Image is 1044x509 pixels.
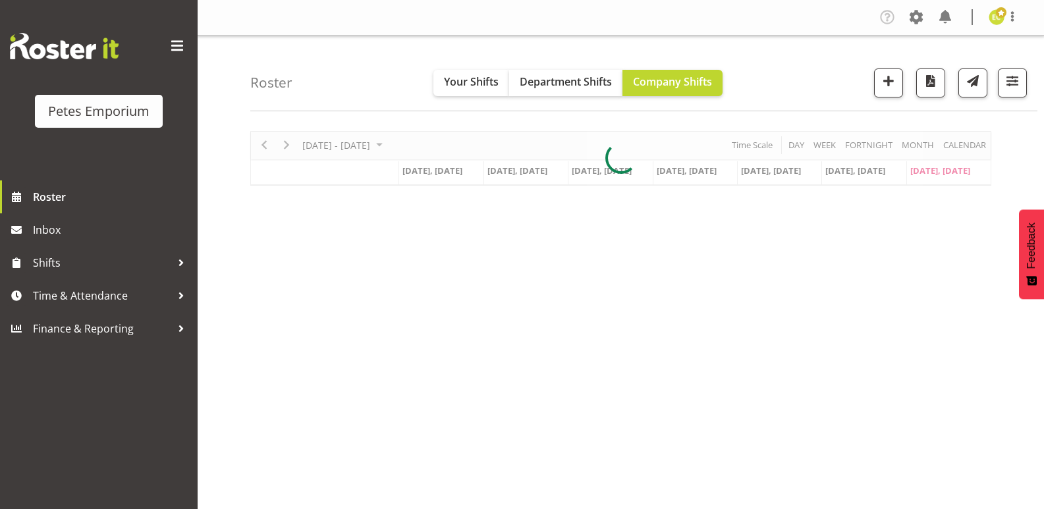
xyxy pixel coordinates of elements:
[874,68,903,97] button: Add a new shift
[433,70,509,96] button: Your Shifts
[33,286,171,306] span: Time & Attendance
[916,68,945,97] button: Download a PDF of the roster according to the set date range.
[444,74,499,89] span: Your Shifts
[250,75,292,90] h4: Roster
[10,33,119,59] img: Rosterit website logo
[509,70,622,96] button: Department Shifts
[1026,223,1037,269] span: Feedback
[1019,209,1044,299] button: Feedback - Show survey
[33,319,171,338] span: Finance & Reporting
[958,68,987,97] button: Send a list of all shifts for the selected filtered period to all rostered employees.
[622,70,723,96] button: Company Shifts
[33,187,191,207] span: Roster
[520,74,612,89] span: Department Shifts
[633,74,712,89] span: Company Shifts
[998,68,1027,97] button: Filter Shifts
[33,220,191,240] span: Inbox
[989,9,1004,25] img: emma-croft7499.jpg
[33,253,171,273] span: Shifts
[48,101,150,121] div: Petes Emporium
